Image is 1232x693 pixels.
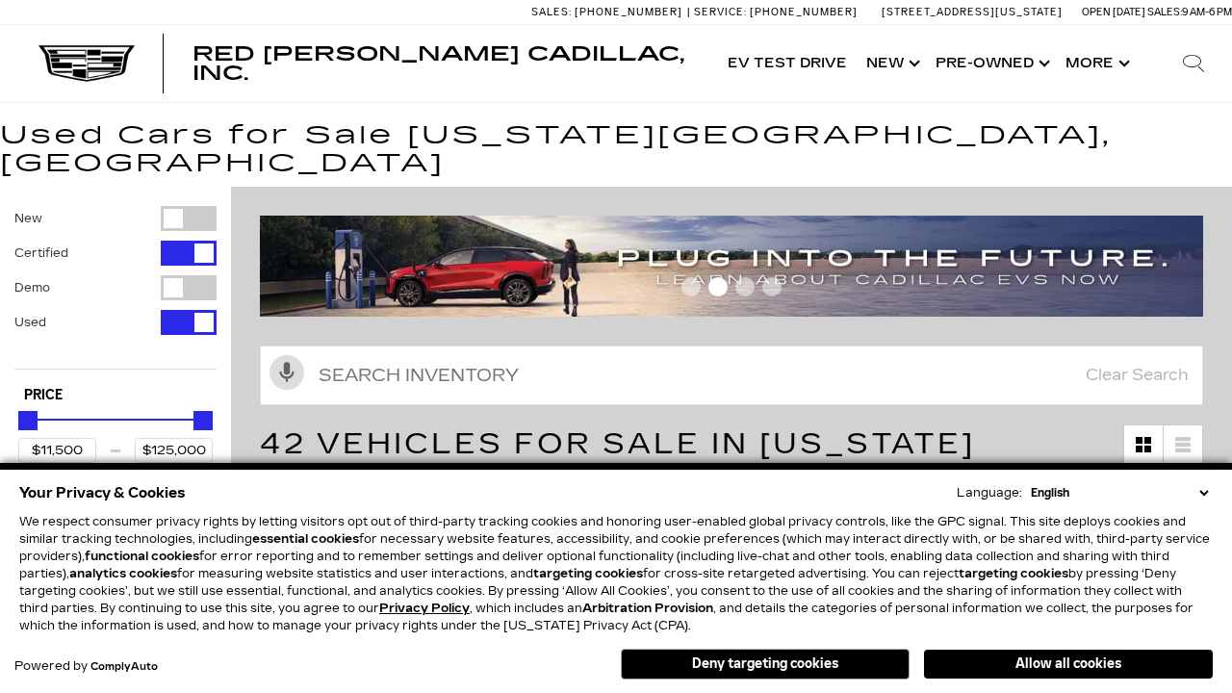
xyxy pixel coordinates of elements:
div: Minimum Price [18,411,38,430]
div: Language: [957,487,1022,499]
label: Demo [14,278,50,297]
a: Sales: [PHONE_NUMBER] [531,7,687,17]
strong: Arbitration Provision [582,602,713,615]
span: [PHONE_NUMBER] [575,6,682,18]
span: [PHONE_NUMBER] [750,6,858,18]
strong: functional cookies [85,550,199,563]
strong: analytics cookies [69,567,177,580]
span: Sales: [1147,6,1182,18]
h5: Price [24,387,207,404]
span: 9 AM-6 PM [1182,6,1232,18]
a: EV Test Drive [718,25,857,102]
span: Go to slide 2 [708,277,728,296]
input: Search Inventory [260,346,1203,405]
label: New [14,209,42,228]
label: Used [14,313,46,332]
a: Pre-Owned [926,25,1056,102]
span: 42 Vehicles for Sale in [US_STATE][GEOGRAPHIC_DATA], [GEOGRAPHIC_DATA] [260,426,1061,500]
a: Service: [PHONE_NUMBER] [687,7,862,17]
span: Go to slide 1 [681,277,701,296]
select: Language Select [1026,484,1213,501]
span: Red [PERSON_NAME] Cadillac, Inc. [192,42,684,85]
span: Open [DATE] [1082,6,1145,18]
span: Go to slide 4 [762,277,782,296]
div: Powered by [14,660,158,673]
p: We respect consumer privacy rights by letting visitors opt out of third-party tracking cookies an... [19,513,1213,634]
img: Cadillac Dark Logo with Cadillac White Text [38,45,135,82]
span: Sales: [531,6,572,18]
strong: targeting cookies [533,567,643,580]
span: Service: [694,6,747,18]
strong: targeting cookies [959,567,1068,580]
a: New [857,25,926,102]
svg: Click to toggle on voice search [269,355,304,390]
input: Minimum [18,438,96,463]
div: Maximum Price [193,411,213,430]
button: More [1056,25,1136,102]
input: Maximum [135,438,213,463]
img: ev-blog-post-banners4 [260,216,1203,317]
div: Filter by Vehicle Type [14,206,217,369]
a: Red [PERSON_NAME] Cadillac, Inc. [192,44,699,83]
span: Your Privacy & Cookies [19,479,186,506]
a: ComplyAuto [90,661,158,673]
button: Allow all cookies [924,650,1213,679]
a: Privacy Policy [379,602,470,615]
strong: essential cookies [252,532,359,546]
button: Deny targeting cookies [621,649,910,680]
span: Go to slide 3 [735,277,755,296]
div: Price [18,404,213,463]
label: Certified [14,244,68,263]
a: [STREET_ADDRESS][US_STATE] [882,6,1063,18]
